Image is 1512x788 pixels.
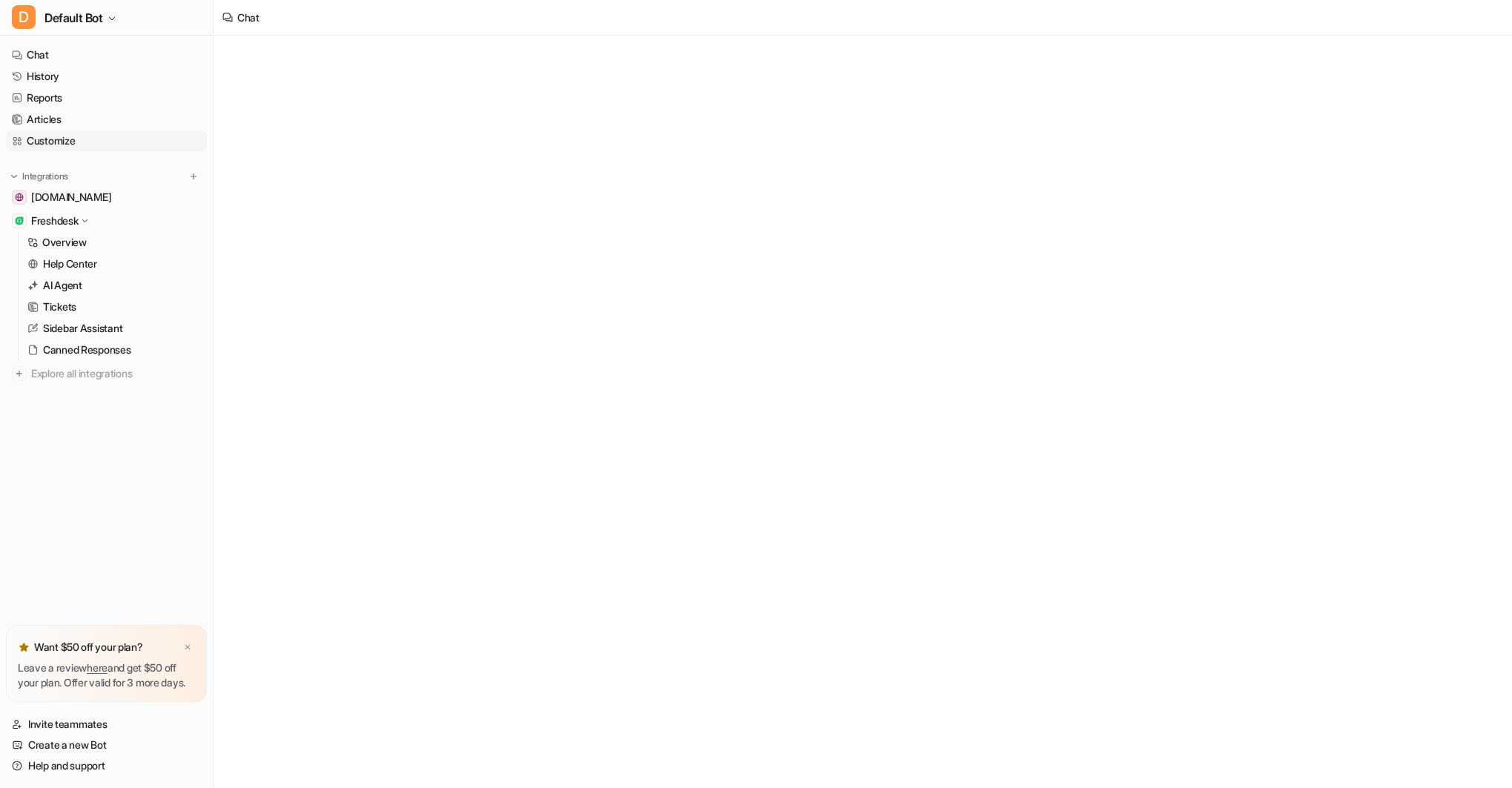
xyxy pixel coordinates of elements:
p: Tickets [43,299,76,314]
a: Tickets [22,297,207,317]
p: AI Agent [43,278,82,293]
img: x [183,643,192,652]
p: Leave a review and get $50 off your plan. Offer valid for 3 more days. [18,660,195,690]
a: drivingtests.co.uk[DOMAIN_NAME] [6,187,207,208]
span: Default Bot [44,7,103,28]
p: Sidebar Assistant [43,321,122,336]
button: Integrations [6,169,73,184]
a: Help Center [22,254,207,274]
a: Explore all integrations [6,363,207,384]
span: [DOMAIN_NAME] [31,190,111,205]
span: Explore all integrations [31,362,201,385]
img: drivingtests.co.uk [15,193,24,202]
img: expand menu [9,171,19,182]
img: star [18,641,30,653]
a: Overview [22,232,207,253]
a: Canned Responses [22,340,207,360]
div: Chat [237,10,260,25]
a: AI Agent [22,275,207,296]
p: Integrations [22,170,68,182]
p: Canned Responses [43,342,131,357]
img: Freshdesk [15,216,24,225]
p: Want $50 off your plan? [34,640,143,655]
img: explore all integrations [12,366,27,381]
span: D [12,5,36,29]
a: Chat [6,44,207,65]
a: Reports [6,87,207,108]
p: Help Center [43,256,97,271]
a: Invite teammates [6,714,207,735]
a: Articles [6,109,207,130]
a: History [6,66,207,87]
p: Overview [42,235,87,250]
img: menu_add.svg [188,171,199,182]
p: Freshdesk [31,213,78,228]
a: Sidebar Assistant [22,318,207,339]
a: Customize [6,130,207,151]
a: Help and support [6,755,207,776]
a: here [87,661,108,674]
a: Create a new Bot [6,735,207,755]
